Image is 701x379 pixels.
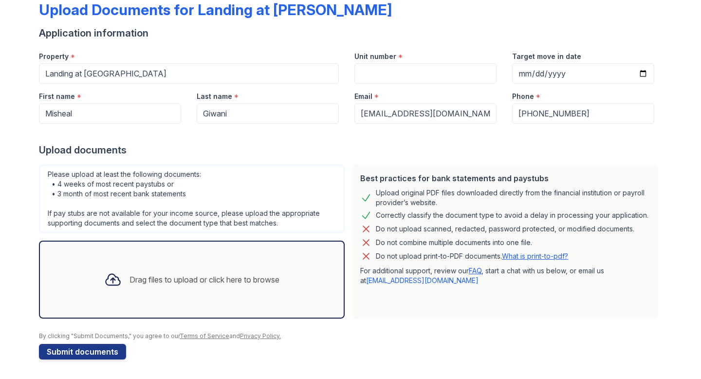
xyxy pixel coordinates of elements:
[502,252,568,260] a: What is print-to-pdf?
[180,332,229,340] a: Terms of Service
[469,266,481,275] a: FAQ
[512,92,534,101] label: Phone
[39,332,662,340] div: By clicking "Submit Documents," you agree to our and
[660,340,691,369] iframe: chat widget
[376,251,568,261] p: Do not upload print-to-PDF documents.
[39,165,345,233] div: Please upload at least the following documents: • 4 weeks of most recent paystubs or • 3 month of...
[376,209,648,221] div: Correctly classify the document type to avoid a delay in processing your application.
[197,92,232,101] label: Last name
[376,188,650,208] div: Upload original PDF files downloaded directly from the financial institution or payroll provider’...
[354,52,396,61] label: Unit number
[360,266,650,285] p: For additional support, review our , start a chat with us below, or email us at
[39,344,126,360] button: Submit documents
[366,276,479,284] a: [EMAIL_ADDRESS][DOMAIN_NAME]
[512,52,581,61] label: Target move in date
[39,92,75,101] label: First name
[240,332,281,340] a: Privacy Policy.
[376,237,532,248] div: Do not combine multiple documents into one file.
[39,143,662,157] div: Upload documents
[39,1,392,19] div: Upload Documents for Landing at [PERSON_NAME]
[129,274,279,285] div: Drag files to upload or click here to browse
[39,26,662,40] div: Application information
[360,172,650,184] div: Best practices for bank statements and paystubs
[354,92,372,101] label: Email
[39,52,69,61] label: Property
[376,223,634,235] div: Do not upload scanned, redacted, password protected, or modified documents.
